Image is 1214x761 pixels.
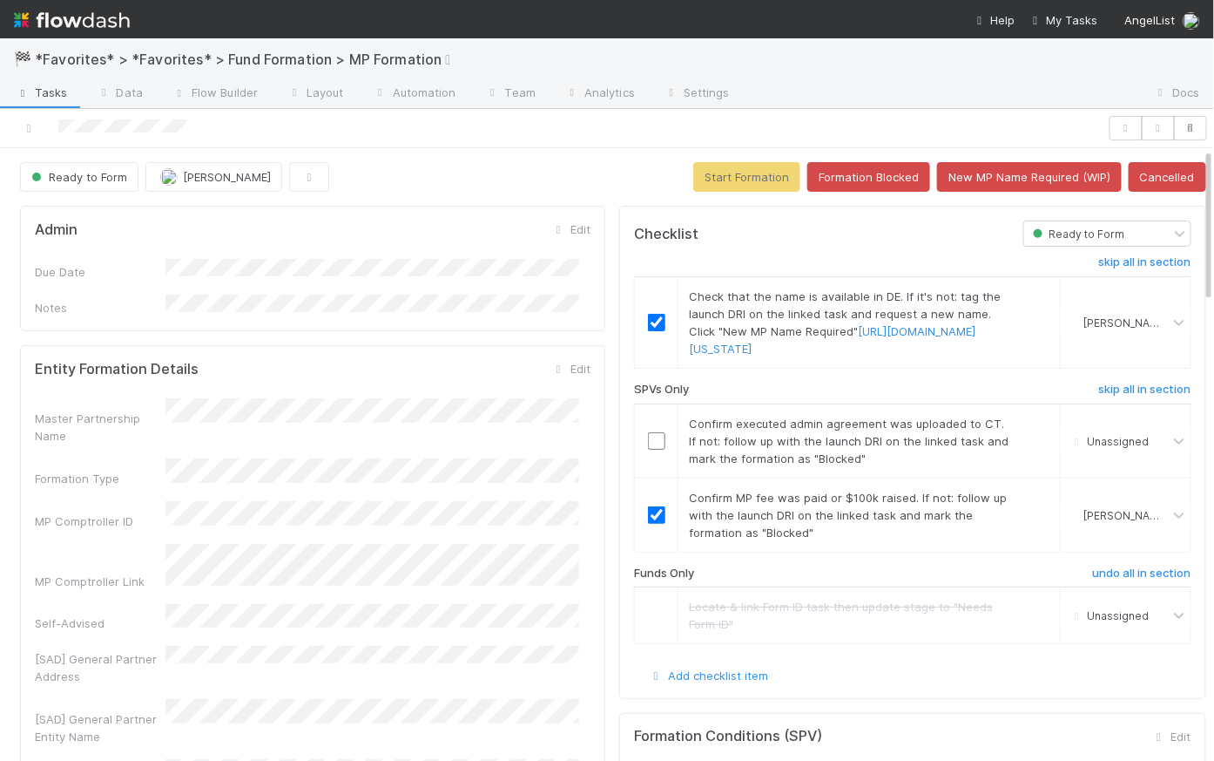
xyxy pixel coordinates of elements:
a: Add checklist item [647,669,768,683]
div: Formation Type [35,470,165,487]
h6: Funds Only [634,567,694,581]
div: MP Comptroller Link [35,573,165,590]
a: skip all in section [1099,383,1191,404]
img: avatar_892eb56c-5b5a-46db-bf0b-2a9023d0e8f8.png [1068,316,1082,330]
img: logo-inverted-e16ddd16eac7371096b0.svg [14,5,130,35]
a: Settings [649,80,744,108]
h5: Admin [35,221,78,239]
span: Check that the name is available in DE. If it's not: tag the launch DRI on the linked task and re... [689,289,1001,356]
a: skip all in section [1099,255,1191,276]
a: Layout [272,80,358,108]
a: undo all in section [1093,567,1191,588]
div: Master Partnership Name [35,410,165,445]
div: Help [973,11,1015,29]
h5: Formation Conditions (SPV) [634,728,822,745]
div: [SAD] General Partner Address [35,650,165,685]
span: [PERSON_NAME] [183,170,271,184]
span: My Tasks [1029,13,1097,27]
h6: skip all in section [1099,255,1191,269]
button: Cancelled [1129,162,1206,192]
img: avatar_b467e446-68e1-4310-82a7-76c532dc3f4b.png [1183,12,1200,30]
span: Flow Builder [171,84,258,101]
span: 🏁 [14,51,31,66]
a: Data [82,80,157,108]
a: Edit [550,362,590,376]
a: Analytics [550,80,649,108]
span: Confirm MP fee was paid or $100k raised. If not: follow up with the launch DRI on the linked task... [689,491,1007,540]
span: *Favorites* > *Favorites* > Fund Formation > MP Formation [35,51,467,68]
span: AngelList [1125,13,1176,27]
span: [PERSON_NAME] [1084,508,1170,521]
h6: skip all in section [1099,383,1191,397]
div: [SAD] General Partner Entity Name [35,710,165,745]
button: New MP Name Required (WIP) [937,162,1122,192]
button: Start Formation [693,162,800,192]
button: [PERSON_NAME] [145,162,282,192]
span: Unassigned [1067,434,1150,447]
h5: Entity Formation Details [35,361,199,378]
img: avatar_892eb56c-5b5a-46db-bf0b-2a9023d0e8f8.png [1068,508,1082,522]
span: Ready to Form [1029,228,1125,241]
a: Team [470,80,550,108]
div: Notes [35,299,165,316]
a: Automation [358,80,470,108]
img: avatar_892eb56c-5b5a-46db-bf0b-2a9023d0e8f8.png [160,168,178,186]
span: Unassigned [1067,609,1150,622]
a: Docs [1138,80,1214,108]
a: Flow Builder [157,80,272,108]
a: Edit [1150,730,1191,744]
div: MP Comptroller ID [35,513,165,530]
button: Formation Blocked [807,162,930,192]
button: Ready to Form [20,162,138,192]
span: Ready to Form [28,170,127,184]
div: Self-Advised [35,615,165,632]
h5: Checklist [634,226,698,243]
a: Edit [550,222,590,236]
span: [PERSON_NAME] [1084,316,1170,330]
h6: SPVs Only [634,383,689,397]
a: My Tasks [1029,11,1097,29]
span: Locate & link Form ID task then update stage to "Needs Form ID" [689,600,993,631]
span: Tasks [14,84,68,101]
div: Due Date [35,263,165,281]
h6: undo all in section [1093,567,1191,581]
span: Confirm executed admin agreement was uploaded to CT. If not: follow up with the launch DRI on the... [689,417,1008,465]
